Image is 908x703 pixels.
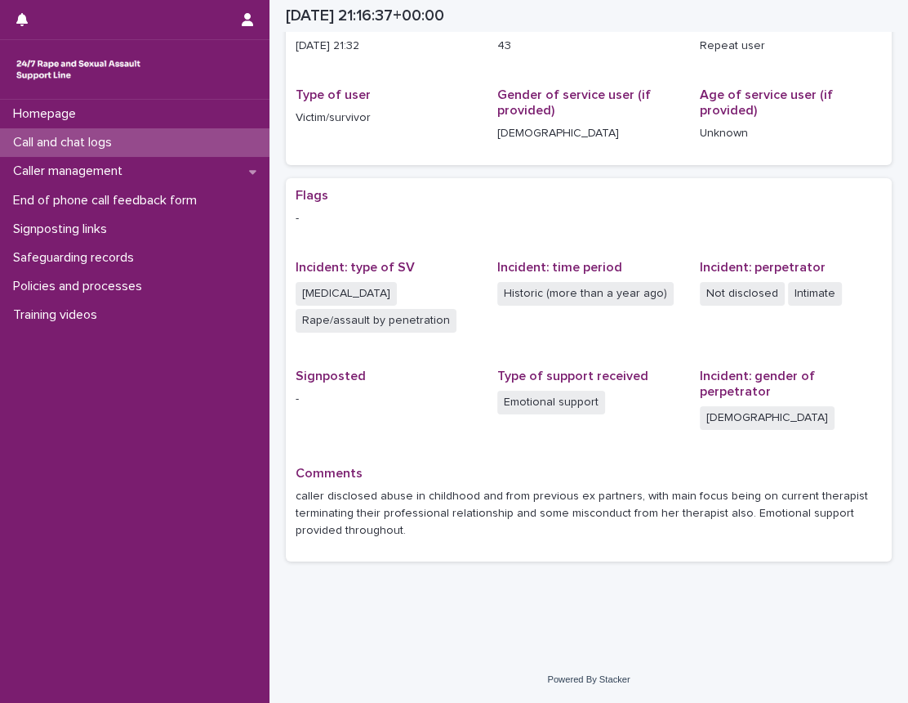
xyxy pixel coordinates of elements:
p: End of phone call feedback form [7,193,210,208]
p: Victim/survivor [296,110,478,127]
span: [MEDICAL_DATA] [296,282,397,306]
a: Powered By Stacker [547,674,630,684]
span: Rape/assault by penetration [296,309,456,333]
img: rhQMoQhaT3yELyF149Cw [13,53,144,86]
p: caller disclosed abuse in childhood and from previous ex partners, with main focus being on curre... [296,488,882,539]
span: Intimate [788,282,842,306]
p: [DEMOGRAPHIC_DATA] [497,125,679,142]
p: [DATE] 21:32 [296,38,478,55]
p: - [296,210,882,227]
p: Unknown [700,125,882,142]
span: Flags [296,189,328,202]
p: Policies and processes [7,279,155,294]
span: Historic (more than a year ago) [497,282,674,306]
p: Training videos [7,307,110,323]
p: Caller management [7,163,136,179]
p: Safeguarding records [7,250,147,266]
p: Call and chat logs [7,135,125,150]
p: Homepage [7,106,89,122]
span: Comments [296,467,363,480]
span: Incident: type of SV [296,261,415,274]
p: Signposting links [7,222,120,237]
span: Type of user [296,88,371,101]
span: Type of support received [497,369,648,383]
p: Repeat user [700,38,882,55]
h2: [DATE] 21:16:37+00:00 [286,7,444,25]
span: Age of service user (if provided) [700,88,833,117]
span: Incident: perpetrator [700,261,826,274]
span: Incident: time period [497,261,622,274]
span: Emotional support [497,391,605,414]
span: Incident: gender of perpetrator [700,369,815,398]
span: Gender of service user (if provided) [497,88,651,117]
span: [DEMOGRAPHIC_DATA] [700,406,835,430]
span: Signposted [296,369,366,383]
p: 43 [497,38,679,55]
span: Not disclosed [700,282,785,306]
p: - [296,391,478,408]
